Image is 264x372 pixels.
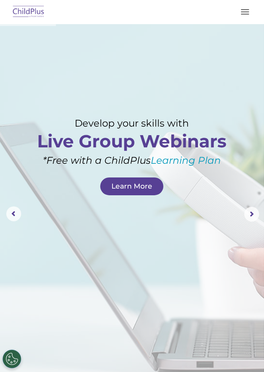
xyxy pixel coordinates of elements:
rs-layer: Develop your skills with [36,118,227,129]
rs-layer: *Free with a ChildPlus [36,155,227,166]
a: Learning Plan [151,154,221,166]
rs-layer: Live Group Webinars [23,133,241,150]
button: Cookies Settings [3,350,21,368]
a: Learn More [100,177,163,195]
span: Phone number [113,79,144,85]
span: Last name [113,49,135,55]
img: ChildPlus by Procare Solutions [11,3,46,21]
